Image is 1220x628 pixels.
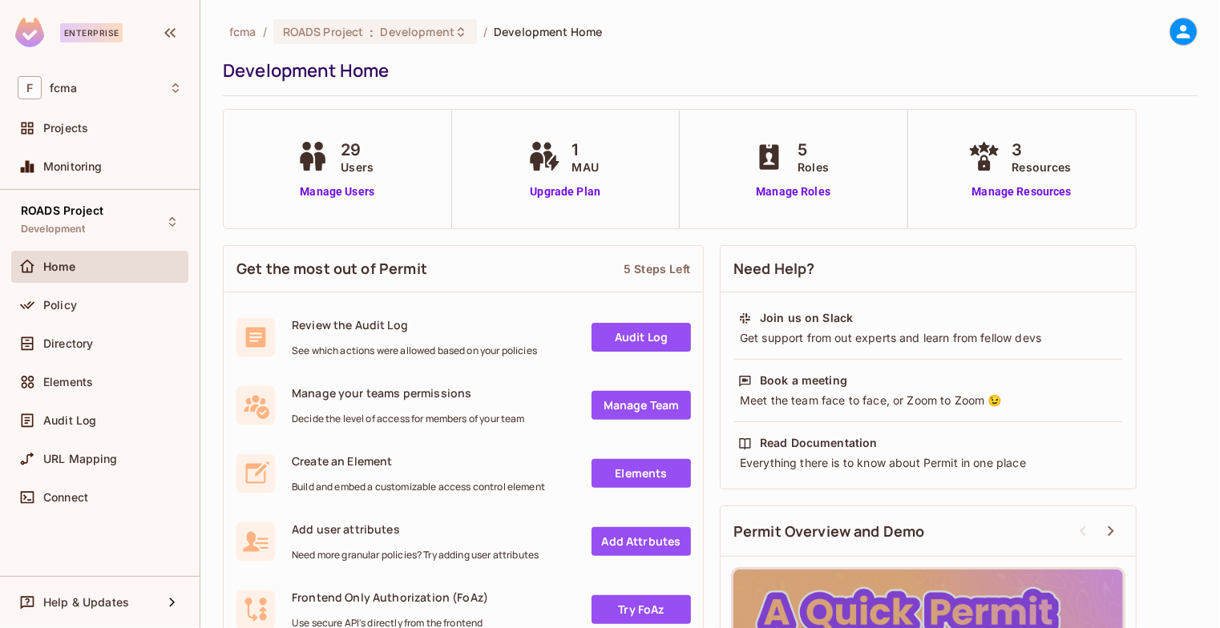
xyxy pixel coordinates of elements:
a: Manage Users [293,183,382,200]
span: Projects [43,122,88,135]
span: 1 [572,138,599,162]
span: Get the most out of Permit [236,259,427,279]
li: / [483,24,487,39]
span: Manage your teams permissions [292,385,525,401]
span: Decide the level of access for members of your team [292,413,525,425]
span: the active workspace [229,24,257,39]
span: Create an Element [292,453,545,469]
a: Upgrade Plan [524,183,607,200]
div: Read Documentation [760,435,878,451]
span: Build and embed a customizable access control element [292,481,545,493]
span: Development Home [494,24,602,39]
span: Development [381,24,454,39]
a: Elements [592,459,691,488]
div: Enterprise [60,23,123,42]
span: Audit Log [43,414,96,427]
span: 29 [341,138,374,162]
span: Elements [43,376,93,388]
span: Add user attributes [292,521,539,537]
span: 5 [798,138,829,162]
span: Directory [43,337,93,350]
div: Get support from out experts and learn from fellow devs [738,330,1118,346]
span: : [369,26,374,38]
span: Roles [798,159,829,175]
img: SReyMgAAAABJRU5ErkJggg== [15,18,44,47]
a: Manage Resources [964,183,1080,200]
span: Monitoring [43,160,103,173]
a: Add Attrbutes [592,527,691,556]
span: Connect [43,491,88,504]
a: Try FoAz [592,595,691,624]
span: Need Help? [733,259,815,279]
span: Workspace: fcma [50,82,77,95]
span: Home [43,260,76,273]
span: Need more granular policies? Try adding user attributes [292,549,539,562]
span: Resources [1012,159,1072,175]
span: URL Mapping [43,453,118,465]
span: MAU [572,159,599,175]
a: Manage Roles [749,183,837,200]
span: Permit Overview and Demo [733,521,925,541]
span: F [18,76,42,99]
span: 3 [1012,138,1072,162]
div: Book a meeting [760,372,847,388]
span: See which actions were allowed based on your policies [292,344,537,357]
span: Users [341,159,374,175]
div: Join us on Slack [760,310,853,326]
span: ROADS Project [283,24,364,39]
li: / [263,24,267,39]
span: Policy [43,299,77,312]
div: Development Home [223,58,1190,83]
div: 5 Steps Left [624,261,690,276]
a: Audit Log [592,323,691,352]
a: Manage Team [592,391,691,420]
span: Frontend Only Authorization (FoAz) [292,590,488,605]
span: Help & Updates [43,596,129,609]
span: ROADS Project [21,204,103,217]
span: Development [21,223,86,235]
span: Review the Audit Log [292,317,537,332]
div: Everything there is to know about Permit in one place [738,455,1118,471]
div: Meet the team face to face, or Zoom to Zoom 😉 [738,392,1118,409]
